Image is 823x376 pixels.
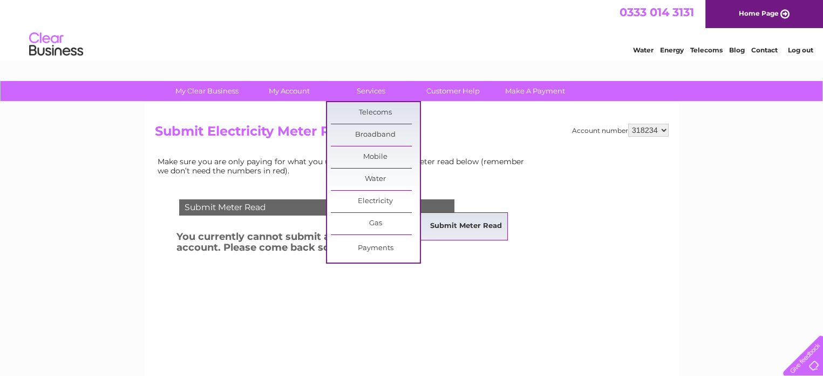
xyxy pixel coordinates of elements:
[331,169,420,190] a: Water
[660,46,684,54] a: Energy
[244,81,334,101] a: My Account
[491,81,580,101] a: Make A Payment
[162,81,251,101] a: My Clear Business
[176,229,483,259] h3: You currently cannot submit a meter reading on this account. Please come back soon!
[157,6,667,52] div: Clear Business is a trading name of Verastar Limited (registered in [GEOGRAPHIC_DATA] No. 3667643...
[421,216,511,237] a: Submit Meter Read
[729,46,745,54] a: Blog
[331,213,420,234] a: Gas
[331,124,420,146] a: Broadband
[155,155,533,177] td: Make sure you are only paying for what you use. Simply enter your meter read below (remember we d...
[788,46,813,54] a: Log out
[690,46,723,54] a: Telecoms
[331,238,420,259] a: Payments
[620,5,694,19] a: 0333 014 3131
[331,146,420,168] a: Mobile
[409,81,498,101] a: Customer Help
[29,28,84,61] img: logo.png
[572,124,669,137] div: Account number
[751,46,778,54] a: Contact
[155,124,669,144] h2: Submit Electricity Meter Read
[331,191,420,212] a: Electricity
[633,46,654,54] a: Water
[179,199,454,216] div: Submit Meter Read
[331,102,420,124] a: Telecoms
[327,81,416,101] a: Services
